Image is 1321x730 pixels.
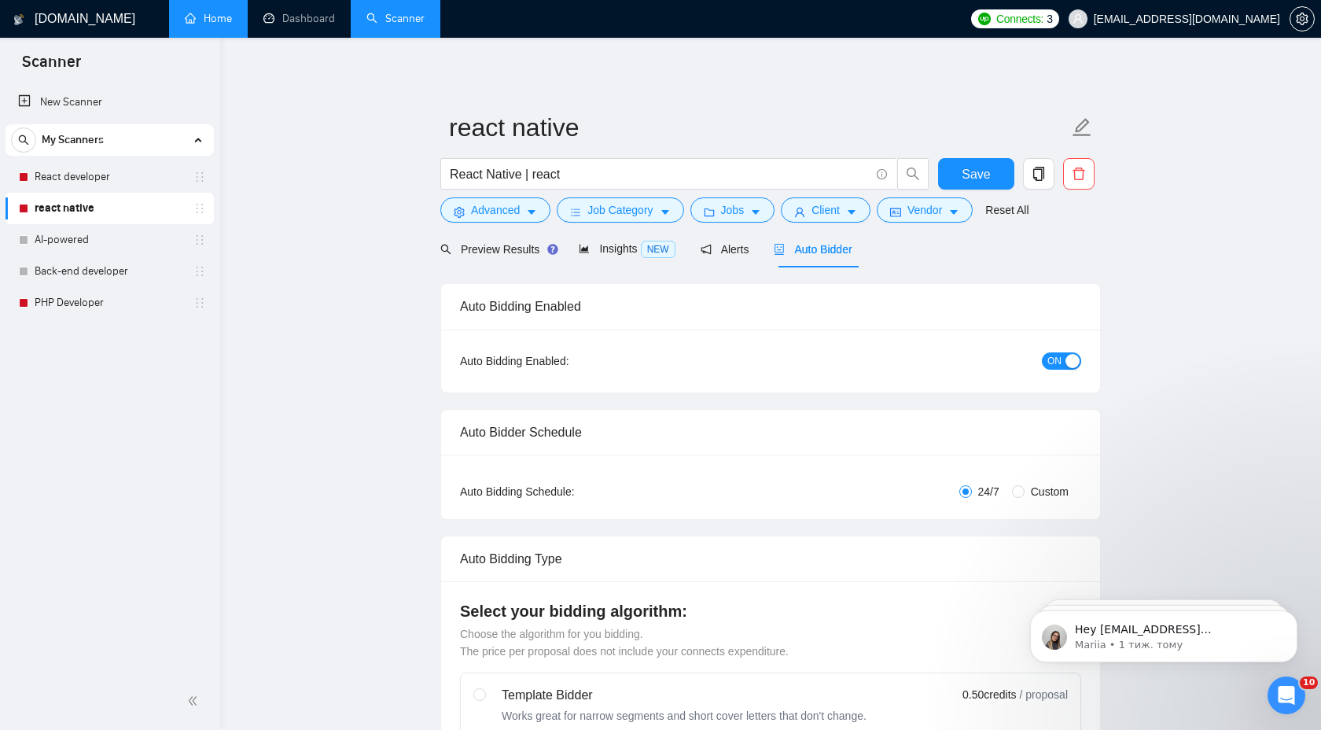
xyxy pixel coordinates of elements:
[890,206,901,218] span: idcard
[460,536,1081,581] div: Auto Bidding Type
[938,158,1014,190] button: Save
[1300,677,1318,689] span: 10
[996,10,1043,28] span: Connects:
[35,287,184,319] a: PHP Developer
[1290,6,1315,31] button: setting
[454,206,465,218] span: setting
[898,167,928,181] span: search
[35,256,184,287] a: Back-end developer
[460,600,1081,622] h4: Select your bidding algorithm:
[526,206,537,218] span: caret-down
[193,234,206,246] span: holder
[12,135,35,146] span: search
[978,13,991,25] img: upwork-logo.png
[570,206,581,218] span: bars
[704,206,715,218] span: folder
[193,171,206,183] span: holder
[460,284,1081,329] div: Auto Bidding Enabled
[557,197,683,223] button: barsJob Categorycaret-down
[1268,677,1305,714] iframe: Intercom live chat
[263,12,335,25] a: dashboardDashboard
[1290,13,1314,25] span: setting
[587,201,653,219] span: Job Category
[35,161,184,193] a: React developer
[185,12,232,25] a: homeHome
[641,241,675,258] span: NEW
[1063,158,1095,190] button: delete
[502,686,867,705] div: Template Bidder
[42,124,104,156] span: My Scanners
[962,164,990,184] span: Save
[1025,483,1075,500] span: Custom
[846,206,857,218] span: caret-down
[877,197,973,223] button: idcardVendorcaret-down
[774,243,852,256] span: Auto Bidder
[774,244,785,255] span: robot
[6,87,214,118] li: New Scanner
[1064,167,1094,181] span: delete
[781,197,870,223] button: userClientcaret-down
[721,201,745,219] span: Jobs
[18,87,201,118] a: New Scanner
[502,708,867,724] div: Works great for narrow segments and short cover letters that don't change.
[985,201,1028,219] a: Reset All
[460,483,667,500] div: Auto Bidding Schedule:
[1024,167,1054,181] span: copy
[471,201,520,219] span: Advanced
[701,244,712,255] span: notification
[35,224,184,256] a: AI-powered
[1047,352,1062,370] span: ON
[1047,10,1053,28] span: 3
[193,297,206,309] span: holder
[1290,13,1315,25] a: setting
[811,201,840,219] span: Client
[1072,117,1092,138] span: edit
[948,206,959,218] span: caret-down
[449,108,1069,147] input: Scanner name...
[460,628,789,658] span: Choose the algorithm for you bidding. The price per proposal does not include your connects expen...
[460,410,1081,455] div: Auto Bidder Schedule
[460,352,667,370] div: Auto Bidding Enabled:
[13,7,24,32] img: logo
[440,243,554,256] span: Preview Results
[546,242,560,256] div: Tooltip anchor
[35,193,184,224] a: react native
[690,197,775,223] button: folderJobscaret-down
[794,206,805,218] span: user
[701,243,749,256] span: Alerts
[660,206,671,218] span: caret-down
[1073,13,1084,24] span: user
[193,202,206,215] span: holder
[579,243,590,254] span: area-chart
[9,50,94,83] span: Scanner
[962,686,1016,703] span: 0.50 credits
[877,169,887,179] span: info-circle
[1023,158,1054,190] button: copy
[440,197,550,223] button: settingAdvancedcaret-down
[1020,687,1068,702] span: / proposal
[1006,577,1321,688] iframe: Intercom notifications повідомлення
[972,483,1006,500] span: 24/7
[6,124,214,319] li: My Scanners
[193,265,206,278] span: holder
[187,693,203,709] span: double-left
[440,244,451,255] span: search
[11,127,36,153] button: search
[897,158,929,190] button: search
[907,201,942,219] span: Vendor
[750,206,761,218] span: caret-down
[450,164,870,184] input: Search Freelance Jobs...
[366,12,425,25] a: searchScanner
[579,242,675,255] span: Insights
